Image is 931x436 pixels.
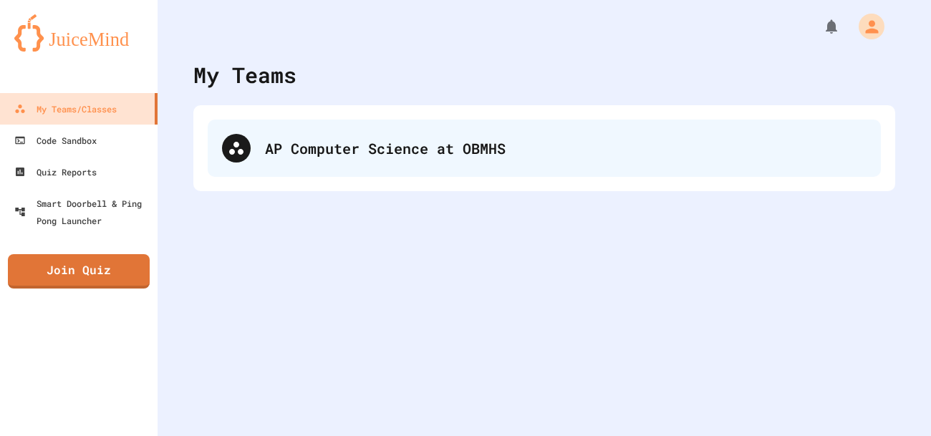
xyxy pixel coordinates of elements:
[14,163,97,180] div: Quiz Reports
[208,120,881,177] div: AP Computer Science at OBMHS
[14,14,143,52] img: logo-orange.svg
[265,137,867,159] div: AP Computer Science at OBMHS
[796,14,844,39] div: My Notifications
[844,10,888,43] div: My Account
[8,254,150,289] a: Join Quiz
[14,195,152,229] div: Smart Doorbell & Ping Pong Launcher
[14,100,117,117] div: My Teams/Classes
[193,59,296,91] div: My Teams
[14,132,97,149] div: Code Sandbox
